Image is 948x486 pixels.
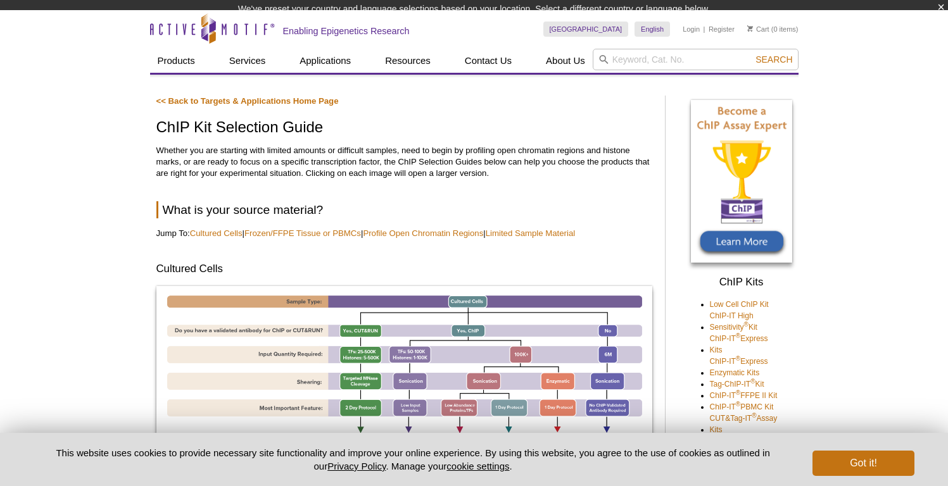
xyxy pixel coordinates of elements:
a: Profile Open Chromatin Regions [363,228,483,238]
li: | [704,22,705,37]
button: cookie settings [446,461,509,471]
a: ChIP-IT®Express Kits [710,333,781,356]
sup: ® [752,412,756,419]
sup: ® [736,332,740,339]
a: Login [683,25,700,34]
sup: ® [736,401,740,408]
a: Cultured Cells [190,228,243,238]
a: CUT&Tag-IT®Assay Kits [710,413,781,435]
img: Change Here [507,9,540,39]
input: Keyword, Cat. No. [593,49,799,70]
a: ChIP-IT®Express Enzymatic Kits [710,356,781,378]
li: (0 items) [747,22,799,37]
a: Limited Sample Material​ [486,228,575,238]
a: Privacy Policy [327,461,386,471]
a: Register [709,25,735,34]
a: Click for larger image [156,286,652,468]
h3: ChIP Kits [691,275,792,289]
p: Jump To: | | | [156,228,652,239]
a: Low Cell ChIP Kit [710,299,769,310]
sup: ® [744,321,749,328]
h3: Cultured Cells [156,261,652,277]
a: [GEOGRAPHIC_DATA] [543,22,629,37]
a: ChIP-IT®PBMC Kit [710,401,774,413]
a: About Us [538,49,593,73]
h1: ChIP Kit Selection Guide [156,119,652,137]
a: English [635,22,670,37]
a: Applications [292,49,358,73]
span: Search [755,54,792,65]
a: Resources [377,49,438,73]
a: << Back to Targets & Applications Home Page [156,96,339,106]
a: Tag-ChIP-IT®Kit [710,378,764,390]
img: Become a ChIP Assay Expert [691,100,792,259]
p: Whether you are starting with limited amounts or difficult samples, need to begin by profiling op... [156,145,652,179]
button: Search [752,54,796,65]
a: Cart [747,25,769,34]
a: ChIP-IT High Sensitivity®Kit [710,310,781,333]
a: Contact Us [457,49,519,73]
h2: Enabling Epigenetics Research [283,25,410,37]
button: Got it! [812,451,914,476]
sup: ® [736,389,740,396]
sup: ® [750,378,755,385]
img: ChIP Kits Guide 1 [156,286,652,465]
a: Services [222,49,274,73]
img: Your Cart [747,25,753,32]
a: Products [150,49,203,73]
h2: What is your source material? [156,201,652,218]
a: Frozen/FFPE Tissue or PBMCs [244,228,361,238]
p: This website uses cookies to provide necessary site functionality and improve your online experie... [34,446,792,473]
a: ChIP-IT®FFPE II Kit [710,390,778,401]
sup: ® [736,355,740,362]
